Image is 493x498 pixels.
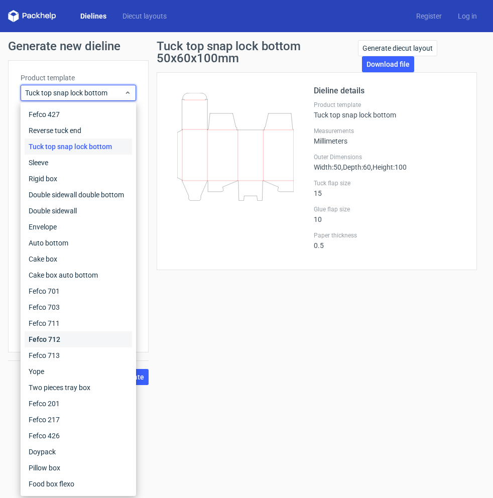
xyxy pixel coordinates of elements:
[25,283,132,299] div: Fefco 701
[72,11,114,21] a: Dielines
[25,122,132,139] div: Reverse tuck end
[25,88,124,98] span: Tuck top snap lock bottom
[25,139,132,155] div: Tuck top snap lock bottom
[25,106,132,122] div: Fefco 427
[314,231,464,239] label: Paper thickness
[25,267,132,283] div: Cake box auto bottom
[157,40,358,64] h1: Tuck top snap lock bottom 50x60x100mm
[25,187,132,203] div: Double sidewall double bottom
[314,231,464,250] div: 0.5
[371,163,407,171] span: , Height : 100
[25,315,132,331] div: Fefco 711
[408,11,450,21] a: Register
[25,412,132,428] div: Fefco 217
[314,101,464,109] label: Product template
[314,153,464,161] label: Outer Dimensions
[25,428,132,444] div: Fefco 426
[25,251,132,267] div: Cake box
[25,219,132,235] div: Envelope
[314,163,341,171] span: Width : 50
[314,205,464,213] label: Glue flap size
[314,101,464,119] div: Tuck top snap lock bottom
[8,40,485,52] h1: Generate new dieline
[450,11,485,21] a: Log in
[25,396,132,412] div: Fefco 201
[25,203,132,219] div: Double sidewall
[314,127,464,145] div: Millimeters
[362,56,414,72] a: Download file
[25,460,132,476] div: Pillow box
[314,127,464,135] label: Measurements
[358,40,437,56] a: Generate diecut layout
[25,444,132,460] div: Doypack
[341,163,371,171] span: , Depth : 60
[25,380,132,396] div: Two pieces tray box
[25,331,132,347] div: Fefco 712
[25,235,132,251] div: Auto bottom
[25,347,132,363] div: Fefco 713
[25,299,132,315] div: Fefco 703
[314,85,464,97] h2: Dieline details
[25,155,132,171] div: Sleeve
[25,171,132,187] div: Rigid box
[25,476,132,492] div: Food box flexo
[21,73,136,83] label: Product template
[314,205,464,223] div: 10
[114,11,175,21] a: Diecut layouts
[25,363,132,380] div: Yope
[314,179,464,187] label: Tuck flap size
[314,179,464,197] div: 15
